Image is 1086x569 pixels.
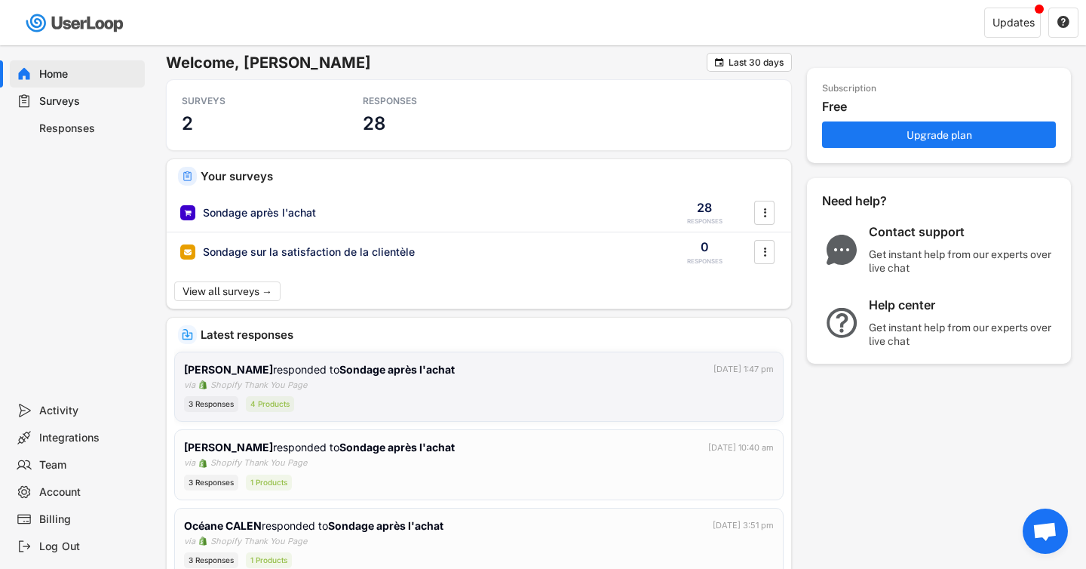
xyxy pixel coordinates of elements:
div: responded to [184,518,446,534]
div: Need help? [822,193,928,209]
div: RESPONSES [687,257,722,266]
strong: Océane CALEN [184,519,262,532]
div: Integrations [39,431,139,445]
text:  [715,57,724,68]
strong: [PERSON_NAME] [184,441,273,454]
button:  [1057,16,1070,29]
div: Account [39,485,139,500]
div: Your surveys [201,171,780,182]
div: via [184,457,195,469]
div: Help center [869,297,1057,313]
img: 1156660_ecommerce_logo_shopify_icon%20%281%29.png [198,380,207,389]
div: 0 [701,238,709,255]
h3: 28 [363,112,385,135]
button:  [713,57,725,68]
div: 1 Products [246,475,292,491]
div: 3 Responses [184,552,238,568]
div: Log Out [39,540,139,554]
div: Get instant help from our experts over live chat [869,248,1057,275]
div: Responses [39,121,139,136]
div: 3 Responses [184,396,238,412]
div: 1 Products [246,552,292,568]
div: Ouvrir le chat [1023,509,1068,554]
div: Home [39,67,139,82]
div: Subscription [822,83,876,95]
div: Shopify Thank You Page [210,457,307,469]
div: Surveys [39,94,139,109]
button:  [757,201,772,224]
div: responded to [184,439,458,455]
div: Sondage sur la satisfaction de la clientèle [203,245,415,260]
img: QuestionMarkInverseMajor.svg [822,308,861,338]
img: 1156660_ecommerce_logo_shopify_icon%20%281%29.png [198,537,207,546]
img: IncomingMajor.svg [182,329,193,340]
text:  [763,244,766,260]
img: userloop-logo-01.svg [23,8,129,38]
button: Upgrade plan [822,121,1056,148]
div: Sondage après l'achat [203,205,316,220]
div: Shopify Thank You Page [210,535,307,548]
div: 4 Products [246,396,294,412]
div: 28 [697,199,712,216]
div: Shopify Thank You Page [210,379,307,392]
text:  [1057,15,1069,29]
h6: Welcome, [PERSON_NAME] [166,53,707,72]
div: SURVEYS [182,95,318,107]
div: via [184,535,195,548]
div: Last 30 days [729,58,784,67]
div: [DATE] 3:51 pm [713,519,774,532]
div: responded to [184,361,458,377]
div: Billing [39,512,139,527]
div: Activity [39,404,139,418]
h3: 2 [182,112,193,135]
img: 1156660_ecommerce_logo_shopify_icon%20%281%29.png [198,459,207,468]
div: Get instant help from our experts over live chat [869,321,1057,348]
div: 3 Responses [184,475,238,491]
div: [DATE] 10:40 am [708,441,774,454]
div: Team [39,458,139,472]
div: [DATE] 1:47 pm [713,363,774,376]
strong: [PERSON_NAME] [184,363,273,376]
div: via [184,379,195,392]
strong: Sondage après l'achat [328,519,443,532]
text:  [763,205,766,220]
div: RESPONSES [363,95,499,107]
div: Updates [992,17,1035,28]
div: Contact support [869,224,1057,240]
img: ChatMajor.svg [822,235,861,265]
button:  [757,241,772,263]
strong: Sondage après l'achat [339,363,455,376]
div: Latest responses [201,329,780,340]
button: View all surveys → [174,281,281,301]
div: Free [822,99,1063,115]
div: RESPONSES [687,217,722,226]
strong: Sondage après l'achat [339,441,455,454]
